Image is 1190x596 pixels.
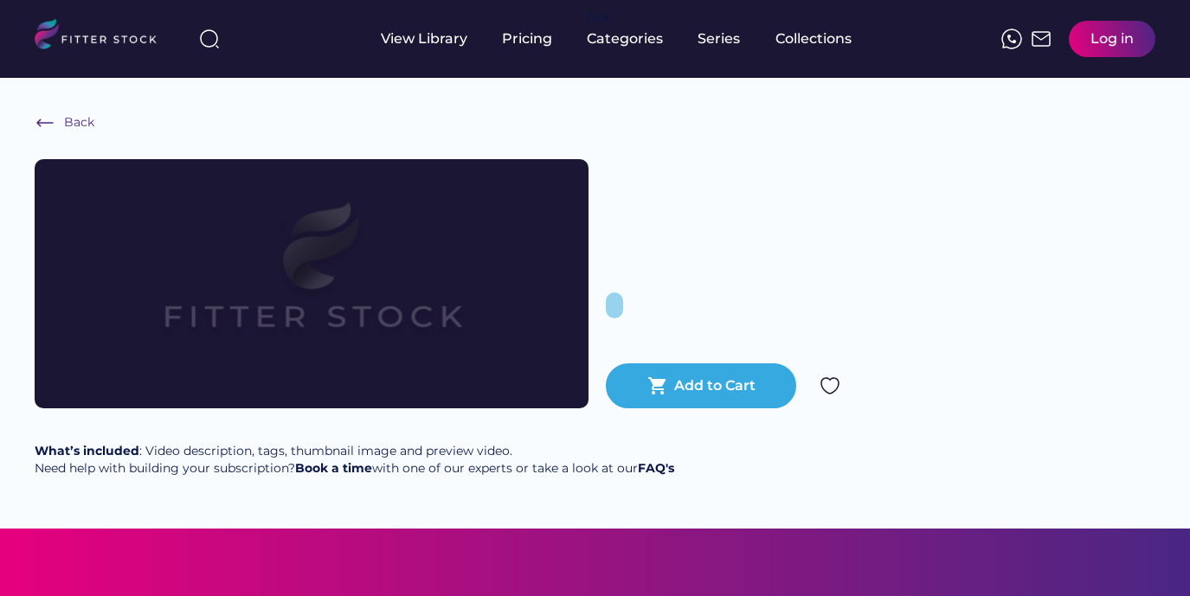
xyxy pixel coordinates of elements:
img: meteor-icons_whatsapp%20%281%29.svg [1001,29,1022,49]
img: Group%201000002324.svg [820,375,840,396]
img: Frame%2079%20%281%29.svg [90,159,533,408]
div: Collections [775,29,852,48]
button: shopping_cart [647,375,668,396]
div: Categories [587,29,663,48]
a: Book a time [295,460,372,476]
div: Series [698,29,741,48]
img: search-normal%203.svg [199,29,220,49]
strong: What’s included [35,443,139,458]
img: Frame%2051.svg [1031,29,1052,49]
div: fvck [587,9,609,26]
div: View Library [381,29,467,48]
div: Pricing [502,29,552,48]
div: Back [64,114,94,131]
div: : Video description, tags, thumbnail image and preview video. Need help with building your subscr... [35,443,674,477]
div: Add to Cart [674,376,756,395]
img: Frame%20%286%29.svg [35,112,55,133]
img: LOGO.svg [35,19,171,54]
a: FAQ's [638,460,674,476]
div: Log in [1090,29,1134,48]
